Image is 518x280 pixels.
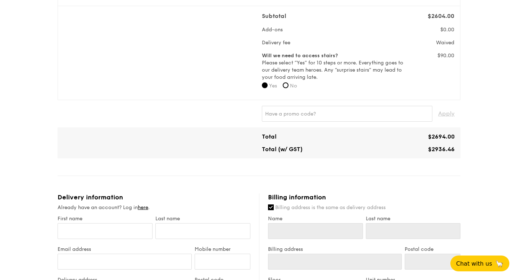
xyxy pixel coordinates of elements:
[262,133,277,140] span: Total
[58,216,153,222] label: First name
[290,83,297,89] span: No
[456,260,492,267] span: Chat with us
[262,13,286,19] span: Subtotal
[262,52,405,81] label: Please select “Yes” for 10 steps or more. Everything goes to our delivery team heroes. Any “surpr...
[428,13,454,19] span: $2604.00
[262,40,290,46] span: Delivery fee
[495,259,504,268] span: 🦙
[268,193,326,201] span: Billing information
[275,204,386,211] span: Billing address is the same as delivery address
[440,27,454,33] span: $0.00
[262,146,303,153] span: Total (w/ GST)
[268,216,363,222] label: Name
[436,40,454,46] span: Waived
[262,27,283,33] span: Add-ons
[268,204,274,210] input: Billing address is the same as delivery address
[58,204,250,211] div: Already have an account? Log in .
[155,216,250,222] label: Last name
[450,256,509,271] button: Chat with us🦙
[262,106,432,122] input: Have a promo code?
[138,204,148,211] a: here
[405,246,460,252] label: Postal code
[262,53,338,59] b: Will we need to access stairs?
[438,106,455,122] span: Apply
[195,246,250,252] label: Mobile number
[58,193,123,201] span: Delivery information
[283,82,288,88] input: No
[58,246,192,252] label: Email address
[268,246,402,252] label: Billing address
[269,83,277,89] span: Yes
[428,146,455,153] span: $2936.46
[428,133,455,140] span: $2694.00
[437,53,454,59] span: $90.00
[366,216,461,222] label: Last name
[262,82,268,88] input: Yes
